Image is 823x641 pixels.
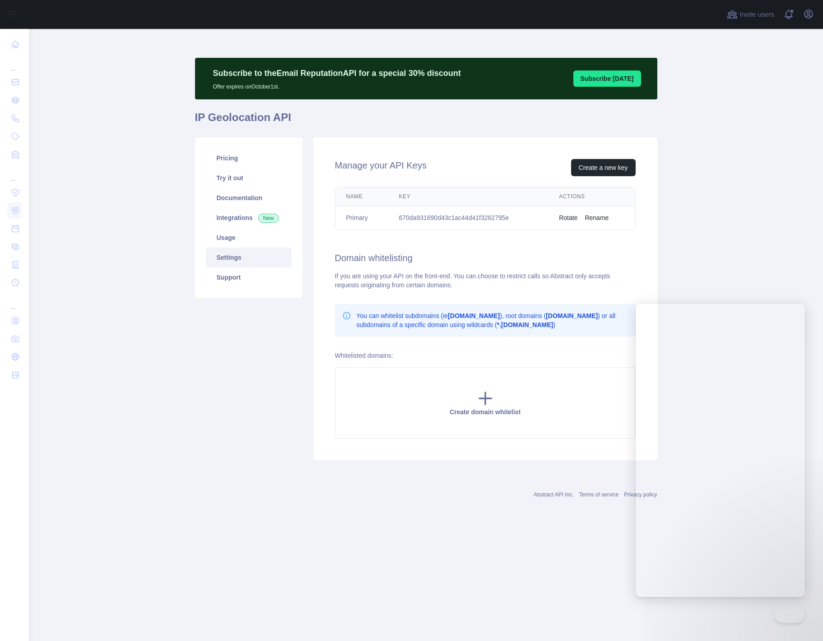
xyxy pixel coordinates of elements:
div: ... [7,54,22,72]
button: Create a new key [571,159,636,176]
td: Primary [335,206,388,230]
div: If you are using your API on the front-end. You can choose to restrict calls so Abstract only acc... [335,271,636,290]
p: Subscribe to the Email Reputation API for a special 30 % discount [213,67,461,80]
h2: Domain whitelisting [335,252,636,264]
h2: Manage your API Keys [335,159,427,176]
span: New [258,214,279,223]
th: Actions [548,187,635,206]
b: *.[DOMAIN_NAME] [497,321,553,328]
td: 670da931690d43c1ac44d41f3262795e [388,206,549,230]
b: [DOMAIN_NAME] [546,312,598,319]
th: Key [388,187,549,206]
span: Create domain whitelist [450,408,521,416]
button: Subscribe [DATE] [573,70,641,87]
a: Usage [206,228,292,248]
a: Terms of service [579,491,618,498]
button: Rename [585,213,609,222]
iframe: Help Scout Beacon - Live Chat, Contact Form, and Knowledge Base [636,304,805,597]
p: Offer expires on October 1st. [213,80,461,90]
div: ... [7,293,22,311]
button: Invite users [725,7,776,22]
th: Name [335,187,388,206]
a: Settings [206,248,292,267]
a: Integrations New [206,208,292,228]
span: Invite users [739,9,774,20]
div: ... [7,164,22,182]
label: Whitelisted domains: [335,352,393,359]
a: Try it out [206,168,292,188]
iframe: Help Scout Beacon - Close [774,604,805,623]
a: Documentation [206,188,292,208]
h1: IP Geolocation API [195,110,657,132]
a: Abstract API Inc. [534,491,574,498]
button: Rotate [559,213,577,222]
a: Privacy policy [624,491,657,498]
b: [DOMAIN_NAME] [448,312,500,319]
p: You can whitelist subdomains (ie ), root domains ( ) or all subdomains of a specific domain using... [357,311,628,329]
a: Support [206,267,292,287]
a: Pricing [206,148,292,168]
